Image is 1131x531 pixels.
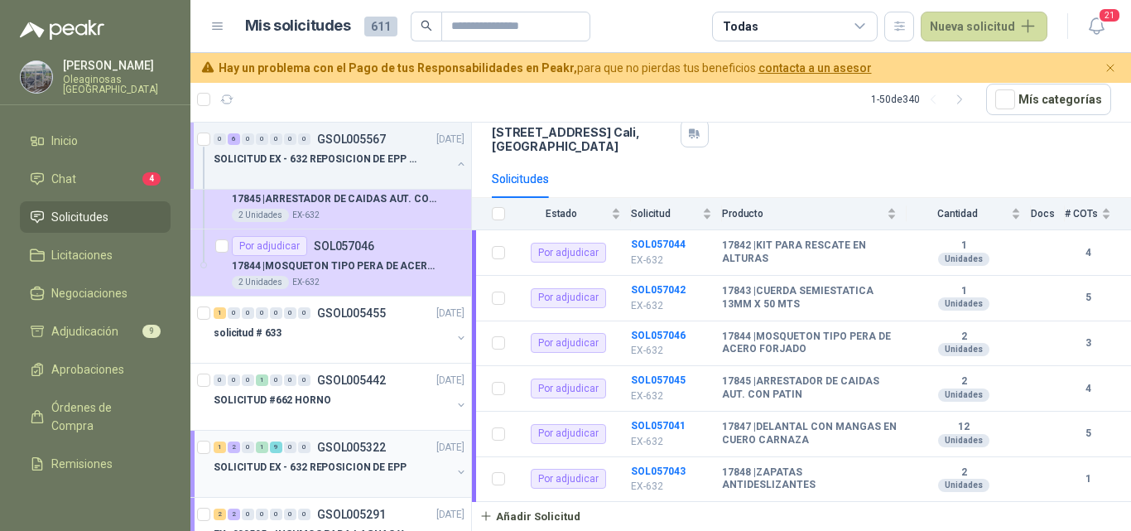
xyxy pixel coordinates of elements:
[63,75,171,94] p: Oleaginosas [GEOGRAPHIC_DATA]
[317,133,386,145] p: GSOL005567
[758,61,872,75] a: contacta a un asesor
[214,307,226,319] div: 1
[142,325,161,338] span: 9
[921,12,1047,41] button: Nueva solicitud
[20,125,171,157] a: Inicio
[938,253,989,266] div: Unidades
[631,284,686,296] a: SOL057042
[51,246,113,264] span: Licitaciones
[631,466,686,477] a: SOL057043
[722,208,883,220] span: Producto
[142,172,161,186] span: 4
[242,509,254,520] div: 0
[270,442,282,453] div: 9
[314,240,374,252] p: SOL057046
[515,198,631,230] th: Estado
[436,373,464,389] p: [DATE]
[515,208,608,220] span: Estado
[284,133,296,145] div: 0
[723,17,758,36] div: Todas
[364,17,397,36] span: 611
[270,374,282,386] div: 0
[436,306,464,321] p: [DATE]
[631,330,686,341] b: SOL057046
[631,479,712,495] p: EX-632
[298,374,310,386] div: 0
[228,374,240,386] div: 0
[284,509,296,520] div: 0
[631,420,686,432] b: SOL057041
[722,421,897,447] b: 17847 | DELANTAL CON MANGAS EN CUERO CARNAZA
[20,392,171,442] a: Órdenes de Compra
[631,434,712,450] p: EX-632
[51,360,124,379] span: Aprobaciones
[298,509,310,520] div: 0
[722,198,907,230] th: Producto
[214,152,420,167] p: SOLICITUD EX - 632 REPOSICION DE EPP #2
[20,448,171,480] a: Remisiones
[219,59,872,77] span: para que no pierdas tus beneficios
[242,133,254,145] div: 0
[51,322,118,340] span: Adjudicación
[1065,381,1111,397] b: 4
[232,258,438,274] p: 17844 | MOSQUETON TIPO PERA DE ACERO FORJADO
[20,316,171,347] a: Adjudicación9
[270,307,282,319] div: 0
[214,460,407,475] p: SOLICITUD EX - 632 REPOSICION DE EPP
[421,20,432,31] span: search
[256,509,268,520] div: 0
[986,84,1111,115] button: Mís categorías
[270,133,282,145] div: 0
[256,442,268,453] div: 1
[232,209,289,222] div: 2 Unidades
[214,374,226,386] div: 0
[1065,426,1111,442] b: 5
[270,509,282,520] div: 0
[907,375,1021,389] b: 2
[214,370,468,423] a: 0 0 0 1 0 0 0 GSOL005442[DATE] SOLICITUD #662 HORNO
[298,442,310,453] div: 0
[938,343,989,356] div: Unidades
[631,253,712,268] p: EX-632
[214,442,226,453] div: 1
[631,343,712,359] p: EX-632
[938,389,989,402] div: Unidades
[907,466,1021,480] b: 2
[631,198,722,230] th: Solicitud
[214,393,331,408] p: SOLICITUD #662 HORNO
[631,239,686,250] a: SOL057044
[722,331,897,356] b: 17844 | MOSQUETON TIPO PERA DE ACERO FORJADO
[1065,335,1111,351] b: 3
[256,307,268,319] div: 0
[256,133,268,145] div: 0
[190,162,471,229] a: Por adjudicarSOL05704517845 |ARRESTADOR DE CAIDAS AUT. CON PATIN2 UnidadesEX-632
[232,236,307,256] div: Por adjudicar
[631,374,686,386] a: SOL057045
[298,307,310,319] div: 0
[214,326,282,341] p: solicitud # 633
[907,331,1021,344] b: 2
[214,129,468,182] a: 0 6 0 0 0 0 0 GSOL005567[DATE] SOLICITUD EX - 632 REPOSICION DE EPP #2
[51,455,113,473] span: Remisiones
[938,479,989,492] div: Unidades
[51,284,128,302] span: Negociaciones
[214,133,226,145] div: 0
[722,285,897,311] b: 17843 | CUERDA SEMIESTATICA 13MM X 50 MTS
[531,333,606,353] div: Por adjudicar
[20,354,171,385] a: Aprobaciones
[51,170,76,188] span: Chat
[907,198,1031,230] th: Cantidad
[871,86,973,113] div: 1 - 50 de 340
[907,421,1021,434] b: 12
[907,208,1008,220] span: Cantidad
[492,170,549,188] div: Solicitudes
[531,424,606,444] div: Por adjudicar
[284,307,296,319] div: 0
[51,132,78,150] span: Inicio
[531,243,606,263] div: Por adjudicar
[51,398,155,435] span: Órdenes de Compra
